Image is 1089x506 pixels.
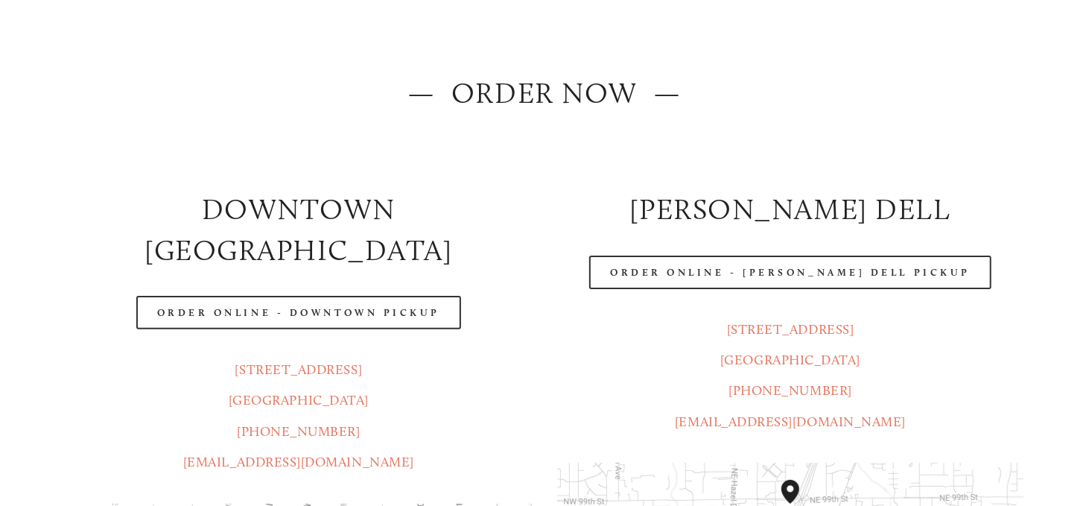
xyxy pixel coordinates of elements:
a: Order Online - Downtown pickup [136,296,462,329]
a: [GEOGRAPHIC_DATA] [720,352,860,368]
a: [EMAIL_ADDRESS][DOMAIN_NAME] [675,414,906,430]
a: [EMAIL_ADDRESS][DOMAIN_NAME] [183,454,414,470]
a: [PHONE_NUMBER] [237,423,361,440]
a: [STREET_ADDRESS] [727,321,854,338]
h2: [PERSON_NAME] DELL [557,189,1023,230]
h2: Downtown [GEOGRAPHIC_DATA] [66,189,532,271]
a: [GEOGRAPHIC_DATA] [229,392,369,408]
a: [PHONE_NUMBER] [728,382,852,399]
a: Order Online - [PERSON_NAME] Dell Pickup [589,256,991,289]
a: [STREET_ADDRESS] [235,361,363,378]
